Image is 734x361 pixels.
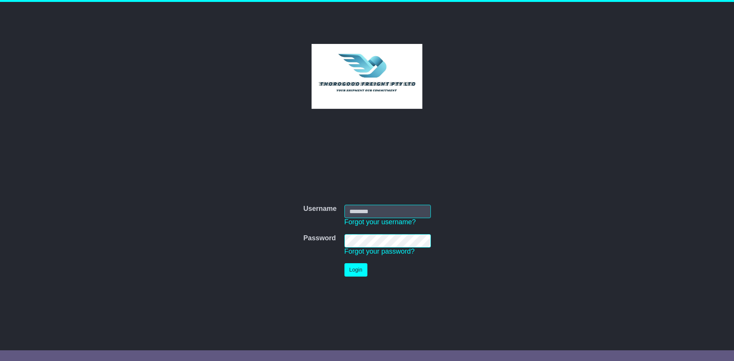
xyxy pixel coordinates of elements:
[303,205,336,213] label: Username
[344,263,367,277] button: Login
[303,234,336,243] label: Password
[312,44,423,109] img: Thorogood Freight Pty Ltd
[344,218,416,226] a: Forgot your username?
[344,248,415,255] a: Forgot your password?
